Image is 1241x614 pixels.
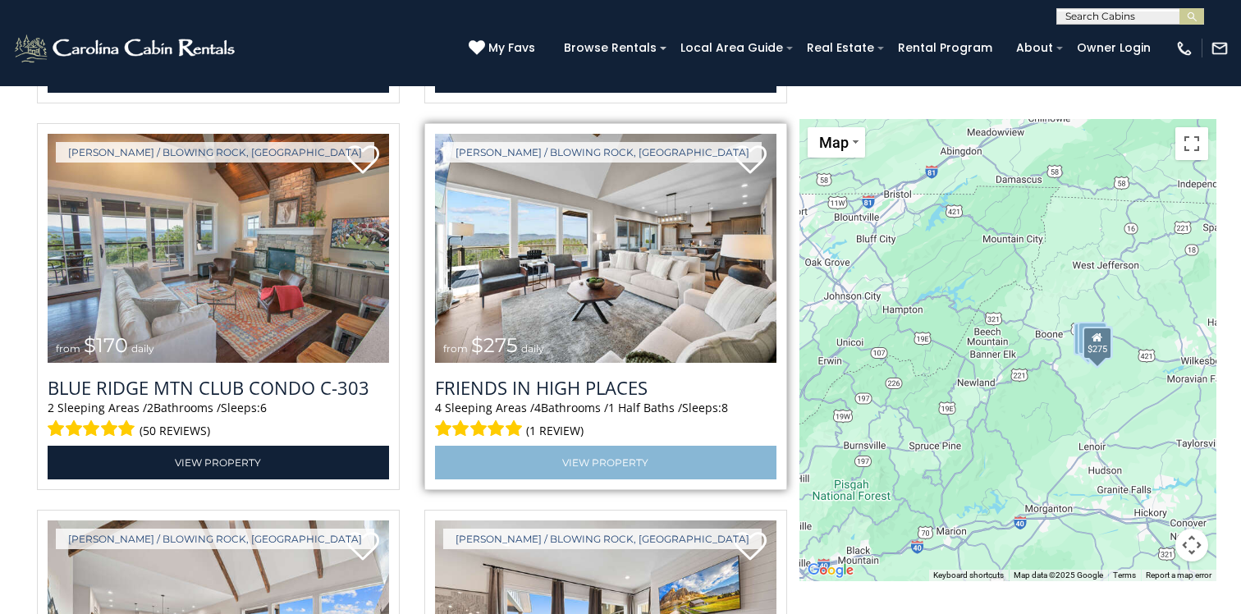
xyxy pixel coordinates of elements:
[799,35,882,61] a: Real Estate
[56,342,80,355] span: from
[435,134,776,363] img: Friends In High Places
[1008,35,1061,61] a: About
[1078,322,1107,355] div: $200
[48,375,389,400] a: Blue Ridge Mtn Club Condo C-303
[48,400,389,442] div: Sleeping Areas / Bathrooms / Sleeps:
[1014,570,1103,580] span: Map data ©2025 Google
[260,400,267,415] span: 6
[48,446,389,479] a: View Property
[1074,323,1103,355] div: $355
[12,32,240,65] img: White-1-2.png
[443,342,468,355] span: from
[469,39,539,57] a: My Favs
[435,400,776,442] div: Sleeping Areas / Bathrooms / Sleeps:
[1211,39,1229,57] img: mail-regular-white.png
[804,560,858,581] a: Open this area in Google Maps (opens a new window)
[48,134,389,363] a: Blue Ridge Mtn Club Condo C-303 from $170 daily
[933,570,1004,581] button: Keyboard shortcuts
[435,375,776,400] a: Friends In High Places
[1175,39,1193,57] img: phone-regular-white.png
[435,446,776,479] a: View Property
[435,400,442,415] span: 4
[443,529,762,549] a: [PERSON_NAME] / Blowing Rock, [GEOGRAPHIC_DATA]
[471,333,518,357] span: $275
[556,35,665,61] a: Browse Rentals
[131,342,154,355] span: daily
[147,400,153,415] span: 2
[1175,529,1208,561] button: Map camera controls
[1083,328,1112,360] div: $275
[808,127,865,158] button: Change map style
[526,420,584,442] span: (1 review)
[48,134,389,363] img: Blue Ridge Mtn Club Condo C-303
[819,134,849,151] span: Map
[1146,570,1211,580] a: Report a map error
[56,529,374,549] a: [PERSON_NAME] / Blowing Rock, [GEOGRAPHIC_DATA]
[608,400,682,415] span: 1 Half Baths /
[435,134,776,363] a: Friends In High Places from $275 daily
[534,400,541,415] span: 4
[1175,127,1208,160] button: Toggle fullscreen view
[521,342,544,355] span: daily
[721,400,728,415] span: 8
[804,560,858,581] img: Google
[140,420,210,442] span: (50 reviews)
[672,35,791,61] a: Local Area Guide
[443,142,762,163] a: [PERSON_NAME] / Blowing Rock, [GEOGRAPHIC_DATA]
[84,333,128,357] span: $170
[1113,570,1136,580] a: Terms
[48,400,54,415] span: 2
[890,35,1001,61] a: Rental Program
[56,142,374,163] a: [PERSON_NAME] / Blowing Rock, [GEOGRAPHIC_DATA]
[1069,35,1159,61] a: Owner Login
[488,39,535,57] span: My Favs
[1083,327,1112,360] div: $525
